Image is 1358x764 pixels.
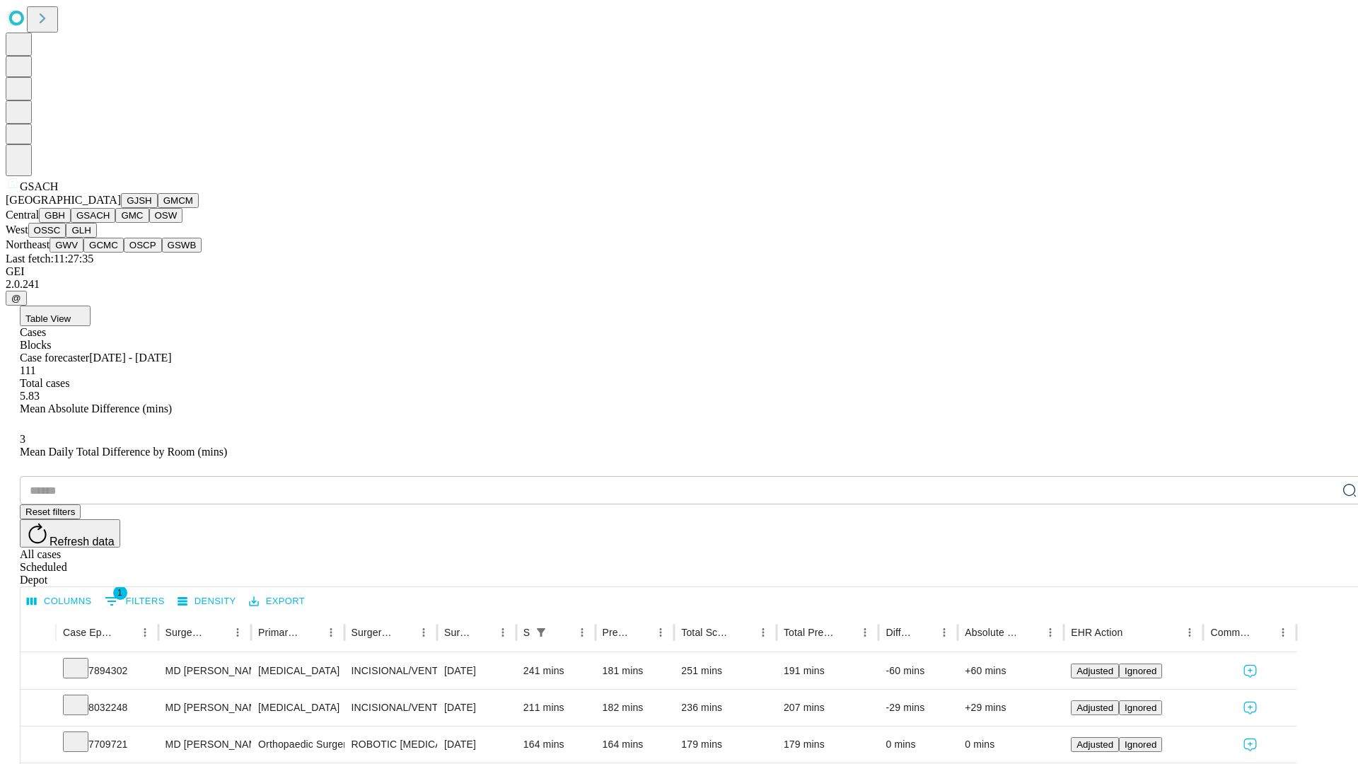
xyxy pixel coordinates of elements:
[631,623,651,642] button: Sort
[162,238,202,253] button: GSWB
[50,238,83,253] button: GWV
[245,591,308,613] button: Export
[83,238,124,253] button: GCMC
[1119,737,1162,752] button: Ignored
[20,377,69,389] span: Total cases
[228,623,248,642] button: Menu
[886,653,951,689] div: -60 mins
[1180,623,1200,642] button: Menu
[733,623,753,642] button: Sort
[1253,623,1273,642] button: Sort
[603,627,630,638] div: Predicted In Room Duration
[25,313,71,324] span: Table View
[1071,737,1119,752] button: Adjusted
[444,727,509,763] div: [DATE]
[681,690,770,726] div: 236 mins
[603,727,668,763] div: 164 mins
[934,623,954,642] button: Menu
[71,208,115,223] button: GSACH
[965,690,1057,726] div: +29 mins
[11,293,21,303] span: @
[28,733,49,758] button: Expand
[20,446,227,458] span: Mean Daily Total Difference by Room (mins)
[166,690,244,726] div: MD [PERSON_NAME]
[50,536,115,548] span: Refresh data
[63,727,151,763] div: 7709721
[166,627,207,638] div: Surgeon Name
[1125,666,1156,676] span: Ignored
[965,627,1019,638] div: Absolute Difference
[6,265,1352,278] div: GEI
[258,627,299,638] div: Primary Service
[28,696,49,721] button: Expand
[89,352,171,364] span: [DATE] - [DATE]
[493,623,513,642] button: Menu
[124,238,162,253] button: OSCP
[784,727,872,763] div: 179 mins
[115,623,135,642] button: Sort
[1210,627,1251,638] div: Comments
[915,623,934,642] button: Sort
[63,653,151,689] div: 7894302
[101,590,168,613] button: Show filters
[784,690,872,726] div: 207 mins
[603,653,668,689] div: 181 mins
[444,690,509,726] div: [DATE]
[28,659,49,684] button: Expand
[681,727,770,763] div: 179 mins
[531,623,551,642] div: 1 active filter
[1071,664,1119,678] button: Adjusted
[352,727,430,763] div: ROBOTIC [MEDICAL_DATA] KNEE TOTAL
[166,727,244,763] div: MD [PERSON_NAME]
[6,209,39,221] span: Central
[1040,623,1060,642] button: Menu
[121,193,158,208] button: GJSH
[1119,664,1162,678] button: Ignored
[394,623,414,642] button: Sort
[835,623,855,642] button: Sort
[681,653,770,689] div: 251 mins
[63,627,114,638] div: Case Epic Id
[651,623,671,642] button: Menu
[258,727,337,763] div: Orthopaedic Surgery
[6,253,93,265] span: Last fetch: 11:27:35
[208,623,228,642] button: Sort
[965,653,1057,689] div: +60 mins
[473,623,493,642] button: Sort
[301,623,321,642] button: Sort
[753,623,773,642] button: Menu
[39,208,71,223] button: GBH
[28,223,66,238] button: OSSC
[1076,702,1113,713] span: Adjusted
[523,727,588,763] div: 164 mins
[1071,700,1119,715] button: Adjusted
[784,653,872,689] div: 191 mins
[20,390,40,402] span: 5.83
[414,623,434,642] button: Menu
[1273,623,1293,642] button: Menu
[886,727,951,763] div: 0 mins
[6,278,1352,291] div: 2.0.241
[572,623,592,642] button: Menu
[886,690,951,726] div: -29 mins
[886,627,913,638] div: Difference
[135,623,155,642] button: Menu
[113,586,127,600] span: 1
[1124,623,1144,642] button: Sort
[1071,627,1122,638] div: EHR Action
[352,690,430,726] div: INCISIONAL/VENTRAL/SPIGELIAN [MEDICAL_DATA] INITIAL 3-10 CM REDUCIBLE
[603,690,668,726] div: 182 mins
[174,591,240,613] button: Density
[523,690,588,726] div: 211 mins
[20,433,25,445] span: 3
[20,519,120,548] button: Refresh data
[149,208,183,223] button: OSW
[1076,666,1113,676] span: Adjusted
[63,690,151,726] div: 8032248
[6,238,50,250] span: Northeast
[166,653,244,689] div: MD [PERSON_NAME]
[20,504,81,519] button: Reset filters
[444,627,472,638] div: Surgery Date
[23,591,95,613] button: Select columns
[20,352,89,364] span: Case forecaster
